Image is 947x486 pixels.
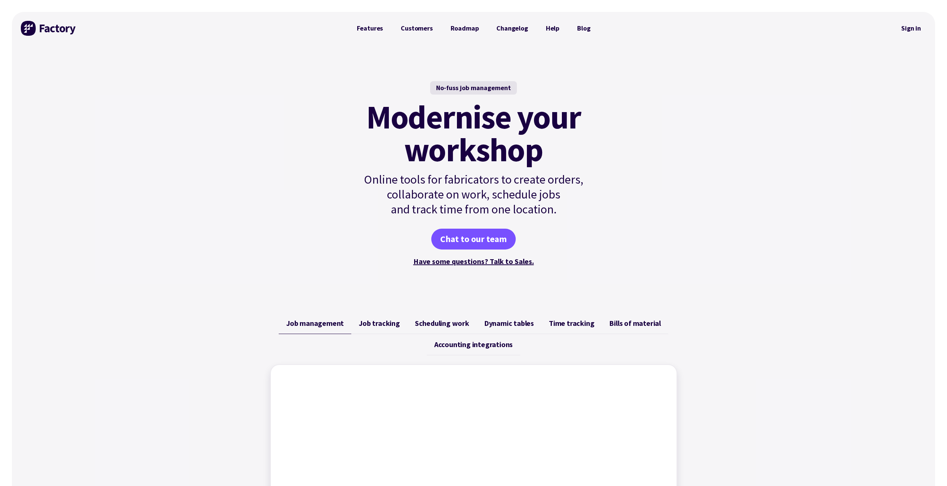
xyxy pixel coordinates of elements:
a: Features [348,21,392,36]
iframe: Chat Widget [910,450,947,486]
a: Customers [392,21,441,36]
a: Sign in [896,20,926,37]
nav: Primary Navigation [348,21,599,36]
span: Dynamic tables [484,319,534,328]
a: Roadmap [442,21,488,36]
a: Chat to our team [431,229,516,250]
nav: Secondary Navigation [896,20,926,37]
span: Job management [286,319,344,328]
span: Bills of material [609,319,661,328]
span: Accounting integrations [434,340,513,349]
img: Factory [21,21,77,36]
span: Job tracking [359,319,400,328]
a: Changelog [487,21,537,36]
p: Online tools for fabricators to create orders, collaborate on work, schedule jobs and track time ... [348,172,599,217]
a: Blog [568,21,599,36]
div: No-fuss job management [430,81,517,95]
span: Scheduling work [415,319,469,328]
a: Have some questions? Talk to Sales. [413,257,534,266]
mark: Modernise your workshop [366,101,581,166]
span: Time tracking [549,319,594,328]
a: Help [537,21,568,36]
